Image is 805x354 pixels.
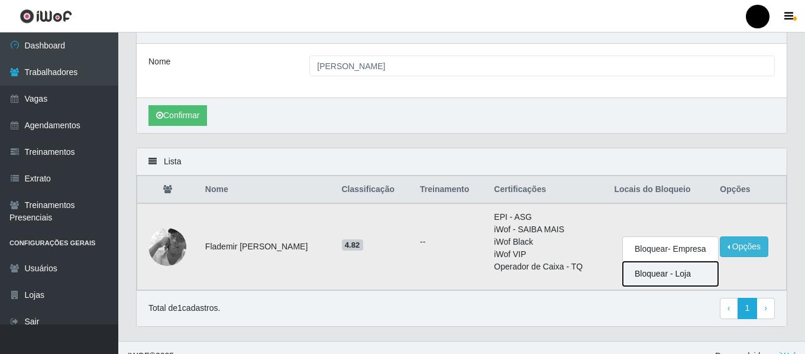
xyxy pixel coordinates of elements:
nav: pagination [720,298,775,319]
p: Total de 1 cadastros. [148,302,220,314]
span: › [764,303,767,313]
button: Opções [720,236,768,257]
th: Classificação [335,176,413,204]
td: Flademir [PERSON_NAME] [198,203,335,290]
a: Previous [720,298,738,319]
div: Lista [137,148,787,176]
li: iWof VIP [494,248,600,261]
a: 1 [738,298,758,319]
label: Nome [148,56,170,68]
a: Next [756,298,775,319]
input: Digite o Nome... [309,56,775,76]
li: EPI - ASG [494,211,600,223]
button: Bloquear - Empresa [623,237,718,262]
th: Nome [198,176,335,204]
button: Confirmar [148,105,207,126]
th: Certificações [487,176,607,204]
li: Operador de Caixa - TQ [494,261,600,273]
li: iWof Black [494,236,600,248]
button: Bloquear - Loja [623,262,718,286]
span: 4.82 [342,239,363,251]
img: 1677862473540.jpeg [148,213,186,281]
span: ‹ [728,303,730,313]
li: iWof - SAIBA MAIS [494,223,600,236]
ul: -- [420,236,480,248]
th: Opções [713,176,786,204]
img: CoreUI Logo [20,9,72,24]
th: Locais do Bloqueio [607,176,713,204]
th: Treinamento [413,176,487,204]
